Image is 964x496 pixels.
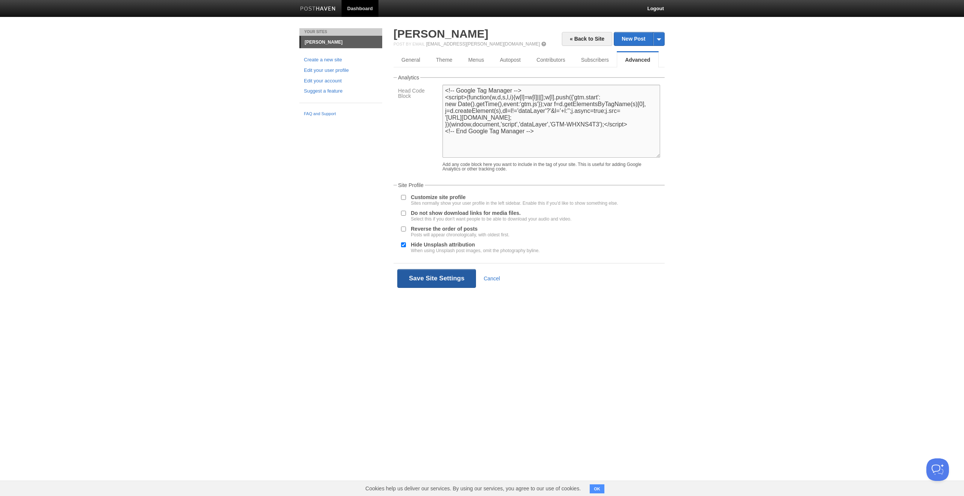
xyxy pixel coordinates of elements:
[411,217,572,221] div: Select this if you don't want people to be able to download your audio and video.
[442,162,660,171] div: Add any code block here you want to include in the tag of your site. This is useful for adding Go...
[484,275,500,281] a: Cancel
[304,67,378,75] a: Edit your user profile
[394,52,428,67] a: General
[304,56,378,64] a: Create a new site
[573,52,617,67] a: Subscribers
[394,42,425,46] span: Post by Email
[926,458,949,481] iframe: Help Scout Beacon - Open
[460,52,492,67] a: Menus
[411,195,618,205] label: Customize site profile
[492,52,528,67] a: Autopost
[562,32,612,46] a: « Back to Site
[411,210,572,221] label: Do not show download links for media files.
[411,201,618,205] div: Sites normally show your user profile in the left sidebar. Enable this if you'd like to show some...
[614,32,664,46] a: New Post
[397,183,425,188] legend: Site Profile
[301,36,382,48] a: [PERSON_NAME]
[529,52,573,67] a: Contributors
[411,226,509,237] label: Reverse the order of posts
[428,52,461,67] a: Theme
[397,75,420,80] legend: Analytics
[304,87,378,95] a: Suggest a feature
[411,248,540,253] div: When using Unsplash post images, omit the photography byline.
[358,481,588,496] span: Cookies help us deliver our services. By using our services, you agree to our use of cookies.
[426,41,540,47] a: [EMAIL_ADDRESS][PERSON_NAME][DOMAIN_NAME]
[299,28,382,36] li: Your Sites
[304,111,378,117] a: FAQ and Support
[411,242,540,253] label: Hide Unsplash attribution
[394,27,488,40] a: [PERSON_NAME]
[304,77,378,85] a: Edit your account
[590,484,604,493] button: OK
[398,88,438,100] label: Head Code Block
[411,233,509,237] div: Posts will appear chronologically, with oldest first.
[397,269,476,288] button: Save Site Settings
[300,6,336,12] img: Posthaven-bar
[617,52,659,67] a: Advanced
